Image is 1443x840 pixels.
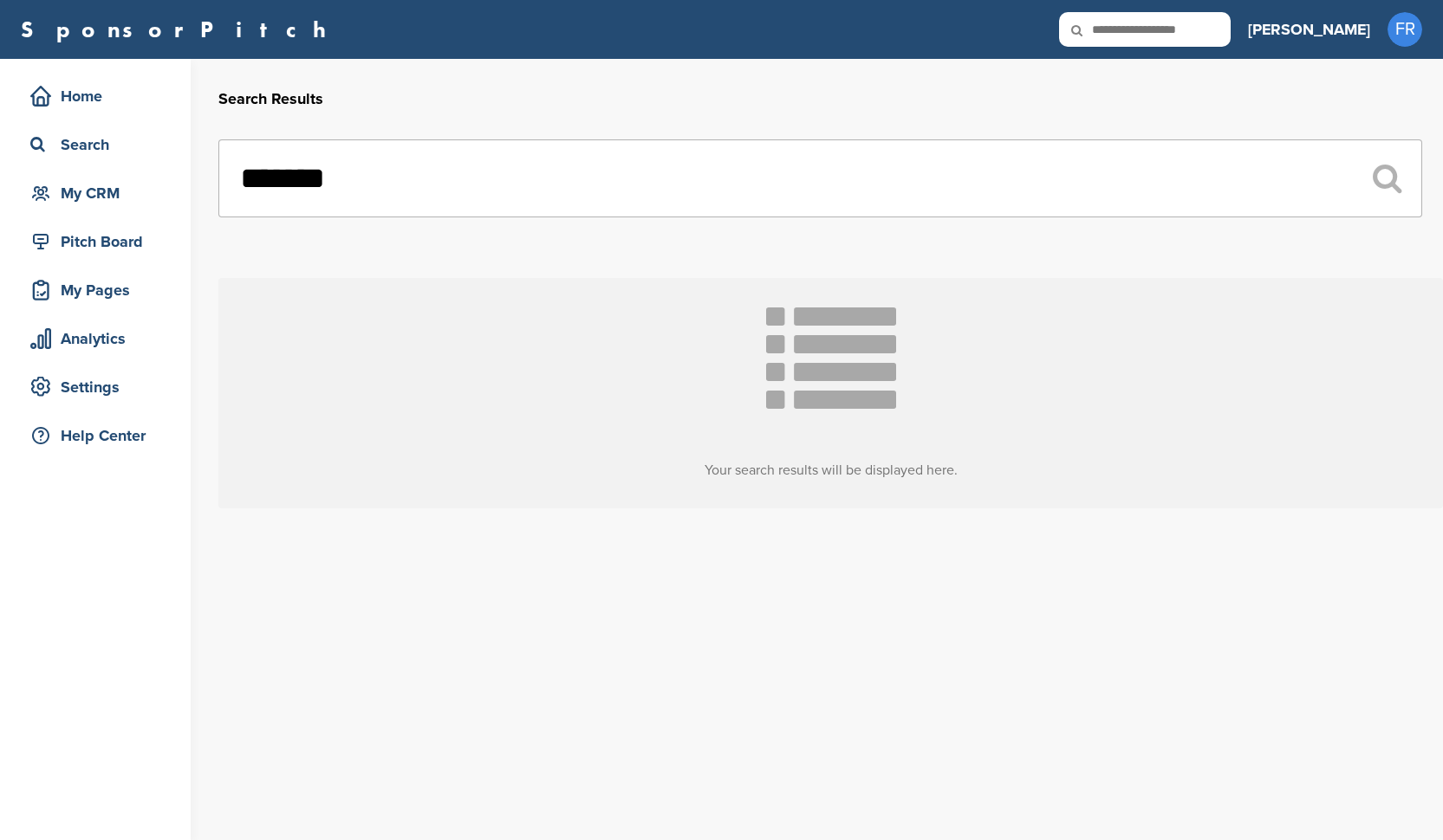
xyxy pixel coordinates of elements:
a: Home [17,76,173,116]
div: My CRM [26,178,173,209]
a: [PERSON_NAME] [1248,10,1370,48]
a: Search [17,125,173,165]
a: My CRM [17,173,173,213]
div: Settings [26,372,173,403]
a: Pitch Board [17,222,173,262]
a: My Pages [17,270,173,310]
div: Help Center [26,420,173,451]
a: Help Center [17,416,173,456]
div: Search [26,129,173,160]
a: SponsorPitch [21,18,337,41]
a: Settings [17,367,173,407]
div: Home [26,81,173,112]
div: My Pages [26,275,173,306]
h3: [PERSON_NAME] [1248,17,1370,42]
span: FR [1388,12,1422,47]
div: Pitch Board [26,226,173,257]
h3: Your search results will be displayed here. [218,460,1443,481]
a: Analytics [17,319,173,359]
h2: Search Results [218,87,1422,111]
div: Analytics [26,323,173,354]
